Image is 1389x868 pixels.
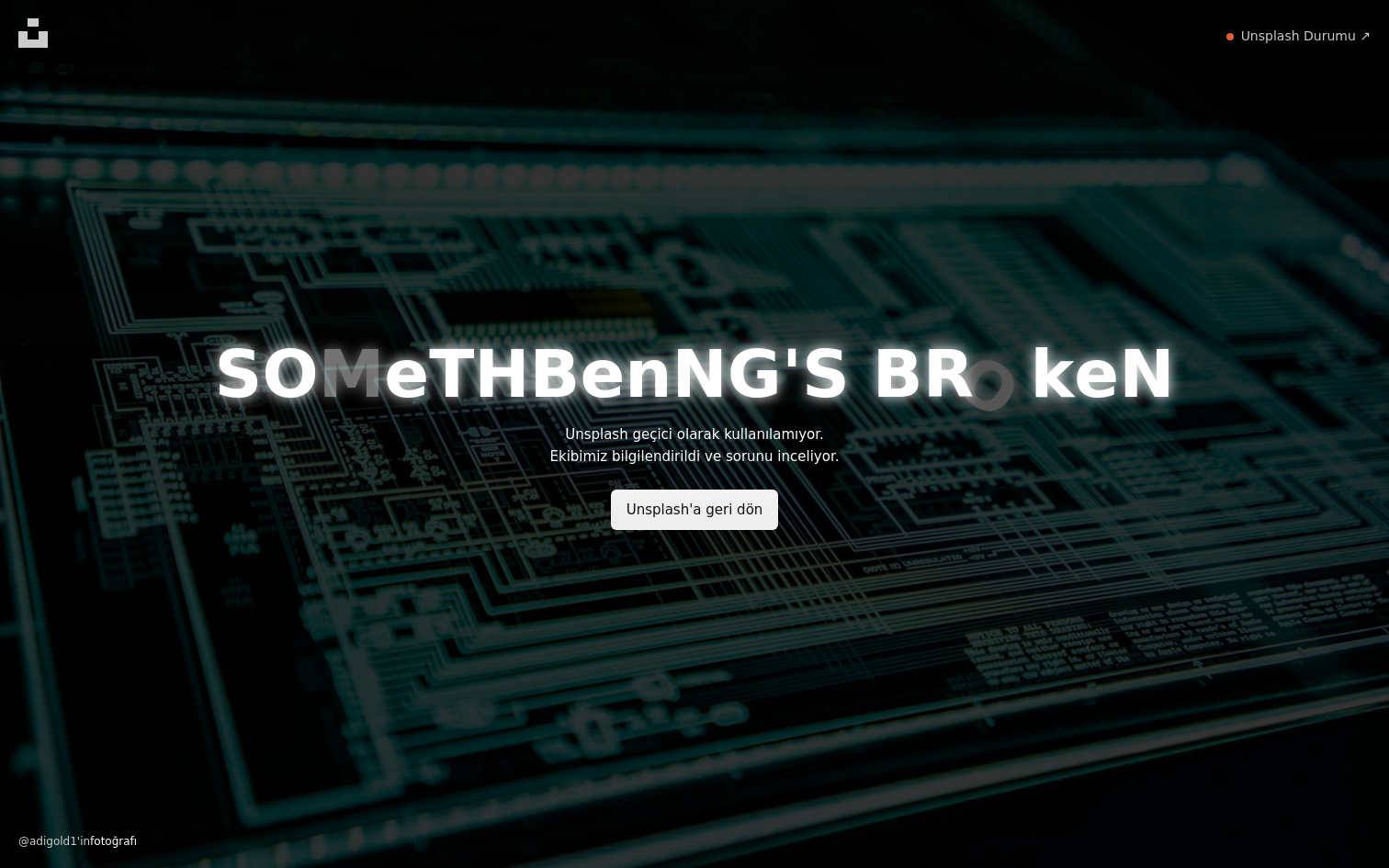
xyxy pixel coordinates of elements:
a: Unsplash'a geri dön [611,490,779,530]
font: H [474,335,529,412]
font: O [262,335,318,412]
a: Unsplash Durumu ↗ [1241,28,1371,46]
font: S [802,335,850,412]
font: G [728,335,782,412]
font: M [319,335,385,412]
font: T [429,335,474,412]
font: Ekibimiz bilgilendirildi ve sorunu inceliyor. [550,448,840,465]
font: k [1030,335,1074,412]
font: Unsplash'a geri dön [627,502,763,518]
font: e [384,335,429,412]
font: N [672,335,728,412]
font: fotoğrafı [90,835,137,848]
font: Unsplash Durumu [1241,28,1356,43]
font: O [943,338,1033,434]
h1: Bir şey kırıldı [215,339,1175,409]
font: Ben [530,335,672,412]
font: e [1074,335,1119,412]
font: N [1119,335,1174,412]
a: @adigold1'in [18,835,90,848]
font: Unsplash geçici olarak kullanılamıyor. [565,426,824,443]
font: ' [782,335,802,412]
font: ↗ [1360,28,1371,43]
font: B [873,335,923,412]
font: S [215,335,263,412]
font: R [923,335,974,412]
